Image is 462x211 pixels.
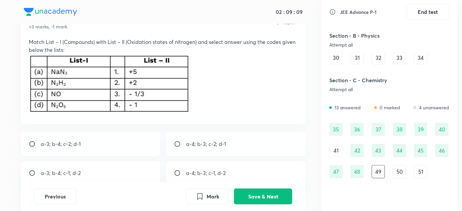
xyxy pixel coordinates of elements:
h6: +3 marks, -1 mark [29,23,67,30]
button: Mark [186,189,229,204]
div: 35 [329,123,343,136]
div: 48 [350,165,364,178]
button: End test [407,4,449,20]
div: 31 [350,51,364,64]
div: 42 [350,144,364,157]
div: 39 [414,123,427,136]
div: 51 [414,165,427,178]
div: 38 [393,123,406,136]
h5: 09 : [285,9,295,15]
h6: JEE Advance P-1 [340,9,377,16]
div: 46 [435,144,448,157]
div: 32 [372,51,385,64]
div: 49 [372,165,385,178]
img: 28-08-25-08:09:48-AM [29,54,190,114]
p: 13 answered [335,104,361,111]
div: 34 [414,51,427,64]
div: 33 [393,51,406,64]
p: a-4; b-3; c-1, d-2 [186,169,226,177]
p: Match List – I (Compounds) with List – II (Oxidation states of nitrogen) and select answer using ... [29,38,298,54]
button: Save & Next [234,189,292,204]
div: 43 [372,144,385,157]
div: 44 [393,144,406,157]
h5: 02 : [276,9,285,15]
p: 4 unanswered [419,104,449,111]
p: a-4; b-3; c-2; d-1 [186,140,226,148]
div: Attempt all [329,87,413,92]
button: Previous [34,189,76,204]
div: 40 [435,123,448,136]
p: a-3; b-4; c-1; d-2 [41,169,81,177]
h5: 09 [295,9,302,15]
h5: Section - B - Physics [329,32,413,40]
div: 45 [414,144,427,157]
div: 30 [329,51,343,64]
div: 37 [372,123,385,136]
h5: Section - C - Chemistry [329,76,413,84]
div: 50 [393,165,406,178]
p: 0 marked [380,104,400,111]
div: 47 [329,165,343,178]
p: a-3; b-4; c-2; d-1 [41,140,81,148]
div: 41 [329,144,343,157]
div: Attempt all [329,42,413,48]
div: 36 [350,123,364,136]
